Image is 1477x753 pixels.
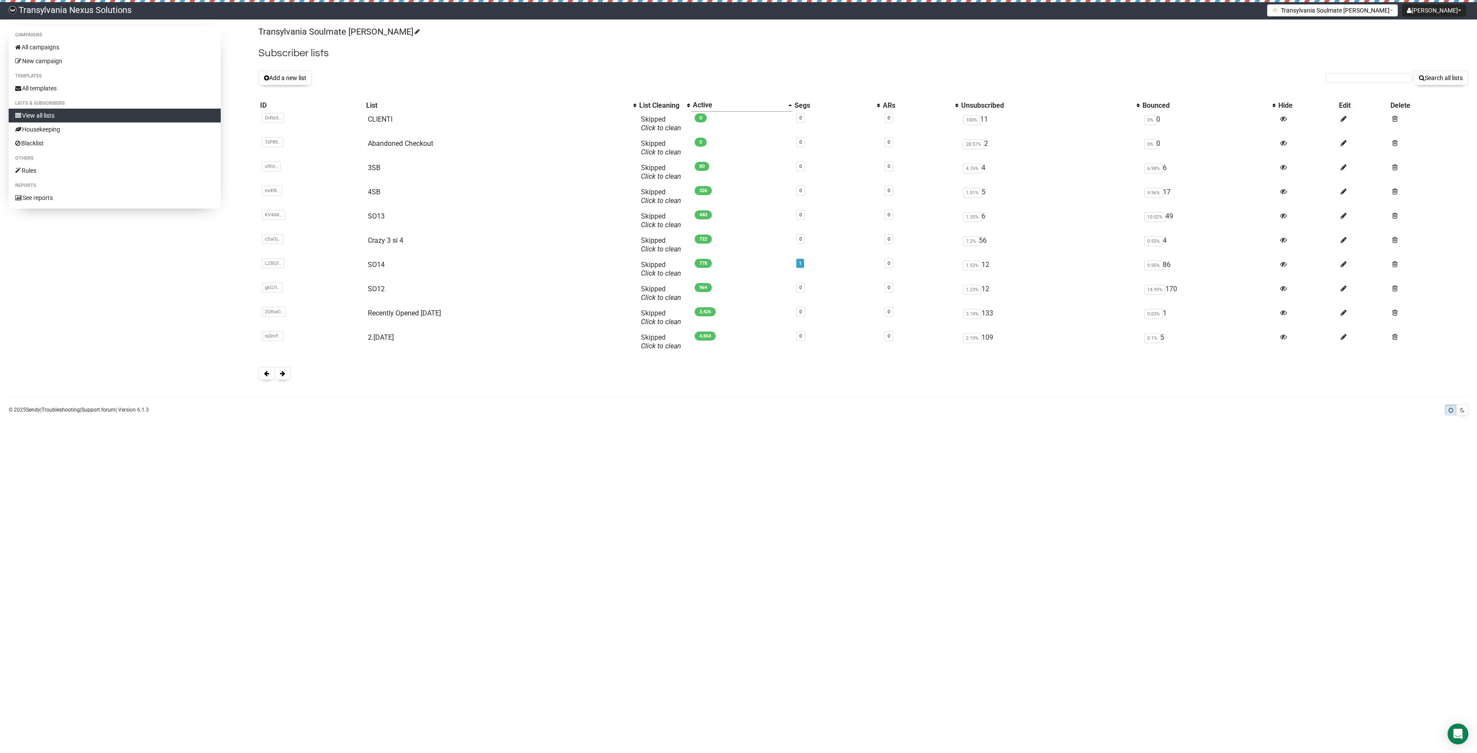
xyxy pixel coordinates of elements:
li: Others [9,153,221,164]
button: [PERSON_NAME] [1402,4,1466,16]
td: 6 [959,209,1141,233]
span: nj0mF.. [262,331,283,341]
td: 170 [1141,281,1277,306]
a: SO13 [368,212,385,220]
img: 1.png [1272,6,1279,13]
div: Open Intercom Messenger [1448,724,1468,744]
span: 0% [1144,115,1156,125]
span: 28.57% [963,139,984,149]
span: 7zP89.. [262,137,283,147]
a: 1 [799,261,801,266]
a: Click to clean [641,318,681,326]
span: cSaOj.. [262,234,283,244]
td: 11 [959,112,1141,136]
a: 0 [799,139,802,145]
span: 80 [695,162,709,171]
a: Click to clean [641,245,681,253]
a: Abandoned Checkout [368,139,433,148]
td: 0 [1141,136,1277,160]
td: 2 [959,136,1141,160]
a: Click to clean [641,196,681,205]
span: 964 [695,283,712,292]
a: Sendy [26,407,40,413]
h2: Subscriber lists [258,45,1468,61]
span: Skipped [641,333,681,350]
span: 2QKwO.. [262,307,286,317]
a: Click to clean [641,124,681,132]
span: 0.55% [1144,236,1163,246]
div: Hide [1278,101,1335,110]
a: 0 [888,164,890,169]
th: Delete: No sort applied, sorting is disabled [1389,99,1468,112]
a: 0 [799,333,802,339]
span: 0.1% [1144,333,1160,343]
th: ARs: No sort applied, activate to apply an ascending sort [881,99,959,112]
span: 4.96% [1144,188,1163,198]
div: List [366,101,629,110]
td: 109 [959,330,1141,354]
a: SO14 [368,261,385,269]
th: Bounced: No sort applied, activate to apply an ascending sort [1141,99,1277,112]
th: Segs: No sort applied, activate to apply an ascending sort [793,99,882,112]
a: 0 [799,188,802,193]
button: Transylvania Soulmate [PERSON_NAME] [1267,4,1398,16]
div: Active [693,101,784,109]
th: Edit: No sort applied, sorting is disabled [1337,99,1389,112]
span: 1.23% [963,285,981,295]
li: Reports [9,180,221,191]
a: View all lists [9,109,221,122]
a: 0 [799,115,802,121]
a: 0 [799,212,802,218]
a: 0 [888,333,890,339]
div: Bounced [1142,101,1268,110]
div: Segs [795,101,873,110]
span: 4.76% [963,164,981,174]
a: 0 [888,212,890,218]
a: Crazy 3 si 4 [368,236,403,245]
span: ufKit.. [262,161,281,171]
a: Transylvania Soulmate [PERSON_NAME] [258,26,418,37]
td: 1 [1141,306,1277,330]
a: CLIENTI [368,115,393,123]
td: 4 [959,160,1141,184]
li: Lists & subscribers [9,98,221,109]
div: List Cleaning [639,101,682,110]
span: LZBQf.. [262,258,284,268]
a: See reports [9,191,221,205]
a: 4SB [368,188,380,196]
a: 3SB [368,164,380,172]
td: 12 [959,257,1141,281]
div: Delete [1390,101,1467,110]
a: 0 [888,309,890,315]
a: 0 [799,285,802,290]
a: Rules [9,164,221,177]
a: 0 [799,164,802,169]
td: 12 [959,281,1141,306]
span: 1.35% [963,212,981,222]
span: 4,864 [695,331,716,341]
a: 0 [888,115,890,121]
span: 6.98% [1144,164,1163,174]
span: Skipped [641,309,681,326]
th: Hide: No sort applied, sorting is disabled [1277,99,1337,112]
a: 0 [888,139,890,145]
span: 440 [695,210,712,219]
a: 0 [888,261,890,266]
a: All templates [9,81,221,95]
td: 5 [1141,330,1277,354]
a: 2.[DATE] [368,333,394,341]
th: Active: Ascending sort applied, activate to apply a descending sort [691,99,793,112]
span: gkG7l.. [262,283,283,293]
a: All campaigns [9,40,221,54]
span: 3,426 [695,307,716,316]
span: 722 [695,235,712,244]
a: Click to clean [641,148,681,156]
span: 3.74% [963,309,981,319]
span: 778 [695,259,712,268]
a: Blacklist [9,136,221,150]
a: Recently Opened [DATE] [368,309,441,317]
td: 6 [1141,160,1277,184]
span: DvRe5.. [262,113,284,123]
td: 5 [959,184,1141,209]
th: ID: No sort applied, sorting is disabled [258,99,364,112]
